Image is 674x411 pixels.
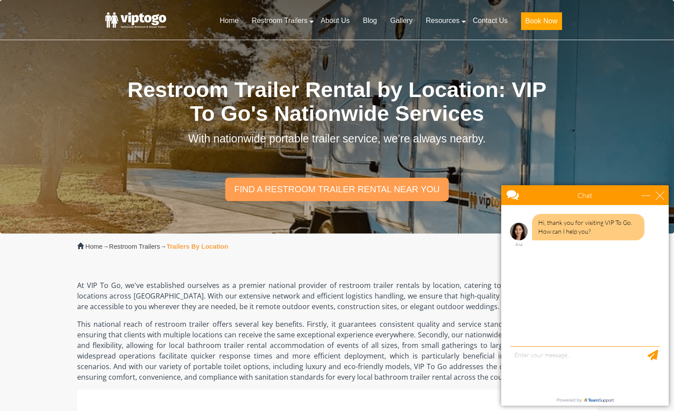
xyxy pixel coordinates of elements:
[245,11,314,30] a: Restroom Trailers
[419,11,466,30] a: Resources
[77,319,597,382] p: This national reach of restroom trailer offers several key benefits. Firstly, it guarantees consi...
[109,243,160,250] a: Restroom Trailers
[314,11,356,30] a: About Us
[514,11,569,35] a: Book Now
[496,180,674,411] iframe: Live Chat Box
[213,11,245,30] a: Home
[127,78,546,125] span: Restroom Trailer Rental by Location: VIP To Go's Nationwide Services
[466,11,514,30] a: Contact Us
[188,132,486,145] span: With nationwide portable trailer service, we’re always nearby.
[384,11,419,30] a: Gallery
[86,243,103,250] a: Home
[167,243,228,250] strong: Trailers By Location
[86,243,228,250] span: → →
[77,280,597,312] p: At VIP To Go, we've established ourselves as a premier national provider of restroom trailer rent...
[225,178,448,201] a: find a restroom trailer rental near you
[521,12,562,30] button: Book Now
[356,11,384,30] a: Blog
